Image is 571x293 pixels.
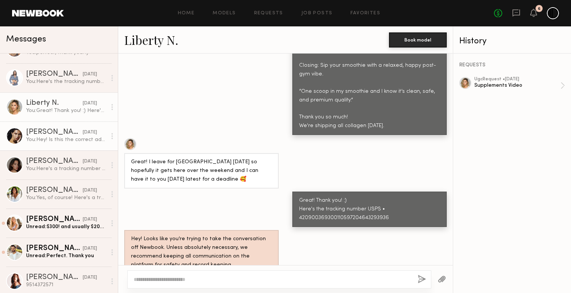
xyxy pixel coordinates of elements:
div: Supplements Video [474,82,560,89]
div: Unread: Perfect. Thank you [26,252,106,259]
div: [DATE] [83,129,97,136]
div: [DATE] [83,71,97,78]
div: [PERSON_NAME] [26,274,83,281]
div: You: Great! Thank you! :) Here's the tracking number USPS • 420900369300110597204643293936 [26,107,106,114]
a: ugcRequest •[DATE]Supplements Video [474,77,565,94]
div: 6 [538,7,540,11]
a: Home [178,11,195,16]
div: You: Hey! Is this the correct address to ship the product? Creator Shipping Address: [STREET_ADDR... [26,136,106,143]
div: [PERSON_NAME] [26,216,83,223]
div: [DATE] [83,100,97,107]
div: You: Here's a tracking number USPS • 420900369300110597204643293929 Thank you! :) [26,165,106,172]
div: [PERSON_NAME] [26,187,83,194]
a: Job Posts [301,11,333,16]
div: [DATE] [83,187,97,194]
div: You: Yes, of course! Here's a tracking number USPS • 420915029300110597204643293912 [26,194,106,201]
span: Messages [6,35,46,44]
div: [PERSON_NAME] [26,158,83,165]
div: You: Here's the tracking number: USPS • 420921229300110597204643293943 Thank you :) [26,78,106,85]
a: Liberty N. [124,32,178,48]
button: Book model [389,32,447,48]
div: [PERSON_NAME] [26,129,83,136]
div: [DATE] [83,245,97,252]
div: [DATE] [83,274,97,281]
div: History [459,37,565,46]
div: 9514372571 [26,281,106,288]
div: Liberty N. [26,100,83,107]
div: [DATE] [83,158,97,165]
a: Favorites [350,11,380,16]
a: Models [213,11,236,16]
a: Book model [389,36,447,43]
div: [PERSON_NAME] [26,245,83,252]
div: [DATE] [83,216,97,223]
div: [PERSON_NAME] [26,71,83,78]
div: Great! I leave for [GEOGRAPHIC_DATA] [DATE] so hopefully it gets here over the weekend and I can ... [131,158,272,184]
a: Requests [254,11,283,16]
div: Hey! Looks like you’re trying to take the conversation off Newbook. Unless absolutely necessary, ... [131,235,272,270]
div: REQUESTS [459,63,565,68]
div: Unread: $300! and usually $200 minimum without [26,223,106,230]
div: Great! Thank you! :) Here's the tracking number USPS • 420900369300110597204643293936 [299,196,440,222]
div: ugc Request • [DATE] [474,77,560,82]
